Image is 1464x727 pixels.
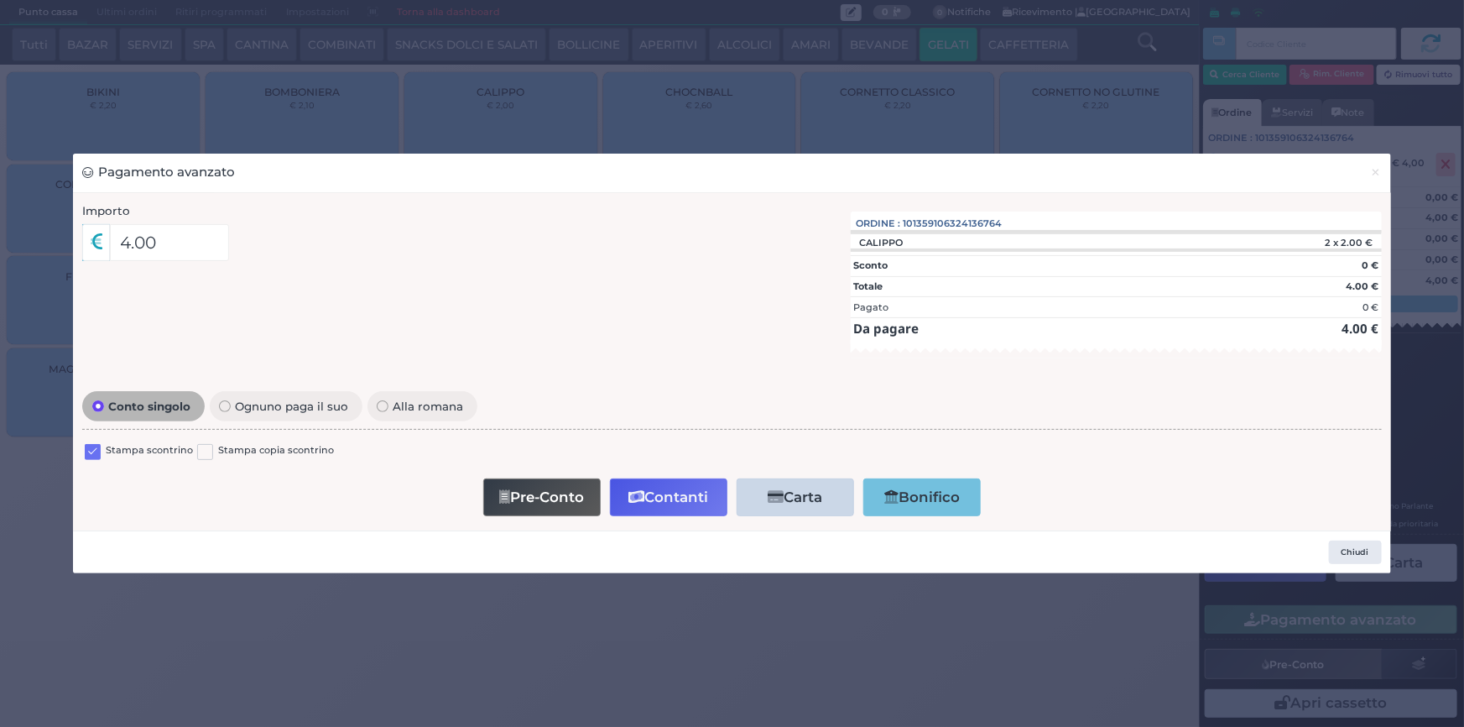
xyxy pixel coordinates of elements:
span: × [1371,163,1382,181]
span: Alla romana [388,400,468,412]
span: Ognuno paga il suo [231,400,353,412]
div: Pagato [853,301,888,315]
button: Contanti [610,479,727,516]
button: Chiudi [1329,541,1382,564]
button: Chiudi [1361,154,1390,191]
button: Pre-Conto [483,479,601,516]
span: Conto singolo [104,400,195,412]
strong: 0 € [1362,259,1378,271]
button: Carta [737,479,854,516]
strong: 4.00 € [1346,280,1378,292]
strong: Totale [853,280,883,292]
div: 2 x 2.00 € [1248,237,1381,248]
label: Stampa scontrino [106,443,193,459]
label: Stampa copia scontrino [218,443,334,459]
h3: Pagamento avanzato [82,163,235,182]
strong: Da pagare [853,320,919,337]
strong: Sconto [853,259,888,271]
div: CALIPPO [851,237,912,248]
button: Bonifico [863,479,981,516]
span: 101359106324136764 [904,217,1003,231]
input: Es. 30.99 [110,224,230,261]
label: Importo [82,202,130,219]
strong: 4.00 € [1342,320,1378,337]
span: Ordine : [857,217,901,231]
div: 0 € [1362,301,1378,315]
